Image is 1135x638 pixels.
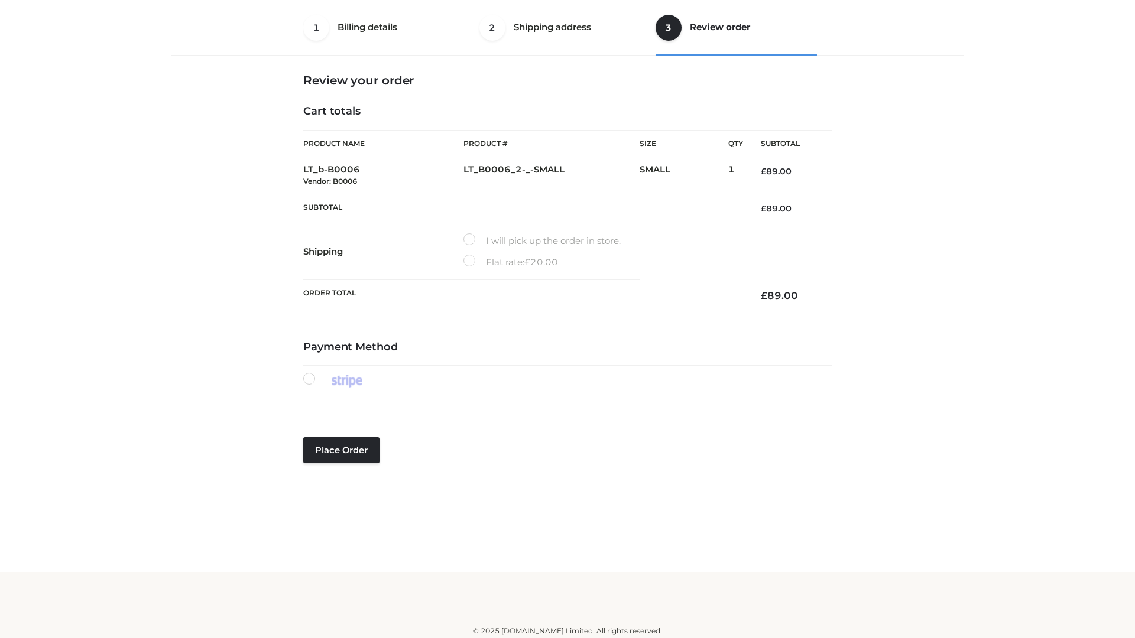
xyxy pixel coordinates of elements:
bdi: 89.00 [761,203,792,214]
bdi: 89.00 [761,289,798,301]
td: LT_B0006_2-_-SMALL [463,157,640,194]
th: Product # [463,130,640,157]
th: Product Name [303,130,463,157]
td: SMALL [640,157,728,194]
button: Place order [303,437,380,463]
th: Subtotal [303,194,743,223]
th: Size [640,131,722,157]
th: Order Total [303,280,743,311]
label: I will pick up the order in store. [463,233,621,249]
small: Vendor: B0006 [303,177,357,185]
bdi: 20.00 [524,256,558,268]
bdi: 89.00 [761,166,792,177]
th: Qty [728,130,743,157]
h4: Cart totals [303,105,832,118]
th: Shipping [303,223,463,280]
h3: Review your order [303,73,832,87]
span: £ [761,166,766,177]
span: £ [524,256,530,268]
td: LT_b-B0006 [303,157,463,194]
span: £ [761,203,766,214]
span: £ [761,289,767,301]
h4: Payment Method [303,341,832,354]
td: 1 [728,157,743,194]
th: Subtotal [743,131,832,157]
div: © 2025 [DOMAIN_NAME] Limited. All rights reserved. [176,625,959,637]
label: Flat rate: [463,255,558,270]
